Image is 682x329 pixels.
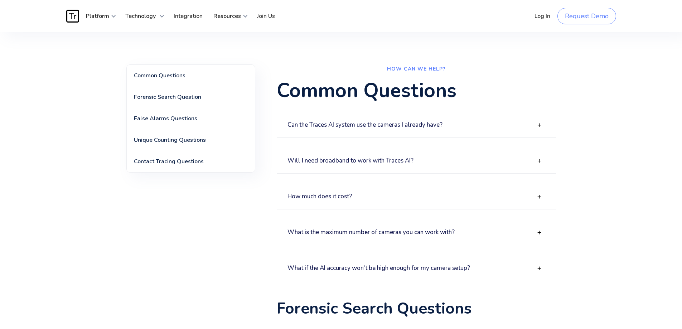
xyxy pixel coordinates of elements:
[127,129,255,151] a: Unique Counting Questions
[127,151,255,172] a: Contact Tracing Questions
[66,10,81,23] a: home
[287,265,470,272] h3: What if the AI accuracy won't be high enough for my camera setup?
[537,266,542,271] img: OPEN
[529,5,556,27] a: Log In
[277,298,472,319] strong: Forensic Search Questions
[327,64,506,73] p: HOW CAN WE HELP?
[287,158,413,164] h3: Will I need broadband to work with Traces AI?
[66,10,79,23] img: Traces Logo
[168,5,208,27] a: Integration
[537,194,542,199] img: OPEN
[81,5,116,27] div: Platform
[287,122,442,129] h3: Can the Traces AI system use the cameras I already have?
[213,12,241,20] strong: Resources
[537,158,542,164] img: OPEN
[537,122,542,128] img: OPEN
[277,77,456,104] strong: Common Questions
[127,65,255,86] a: Common Questions
[120,5,165,27] div: Technology
[86,12,109,20] strong: Platform
[537,230,542,235] img: OPEN
[252,5,280,27] a: Join Us
[127,86,255,108] a: Forensic Search Question
[208,5,248,27] div: Resources
[125,12,156,20] strong: Technology
[127,108,255,129] a: False Alarms Questions
[287,229,455,236] h3: What is the maximum number of cameras you can work with?
[557,8,616,24] a: Request Demo
[287,193,352,200] h3: How much does it cost?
